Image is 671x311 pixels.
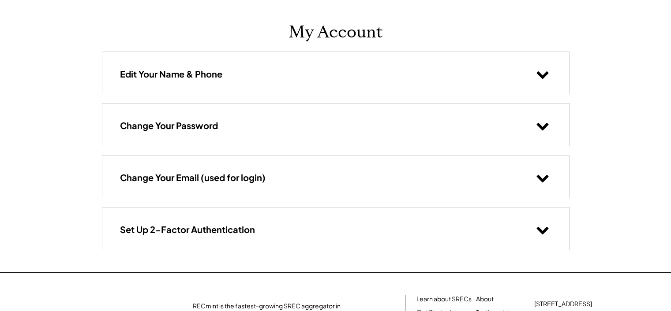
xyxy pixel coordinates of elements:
[476,295,494,304] a: About
[120,68,222,80] h3: Edit Your Name & Phone
[120,120,218,131] h3: Change Your Password
[289,22,383,43] h1: My Account
[120,172,266,183] h3: Change Your Email (used for login)
[534,300,592,308] div: [STREET_ADDRESS]
[416,295,472,304] a: Learn about SRECs
[120,224,255,235] h3: Set Up 2-Factor Authentication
